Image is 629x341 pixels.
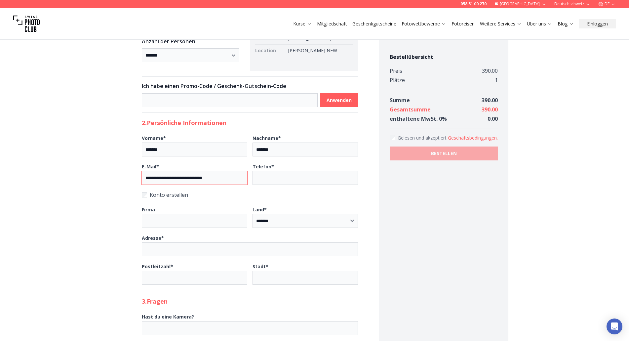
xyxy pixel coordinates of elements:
div: Gesamtsumme [390,105,431,114]
b: Adresse * [142,235,164,241]
b: Land * [253,206,267,213]
a: Geschenkgutscheine [352,21,396,27]
h4: Bestellübersicht [390,53,498,61]
button: Geschenkgutscheine [350,19,399,28]
input: E-Mail* [142,171,247,185]
button: Fotoreisen [449,19,477,28]
td: Location [255,45,286,57]
input: Adresse* [142,242,358,256]
button: BESTELLEN [390,147,498,160]
div: Open Intercom Messenger [607,319,622,334]
input: Vorname* [142,143,247,156]
a: Kurse [293,21,312,27]
a: 058 51 00 270 [460,1,487,7]
input: Accept terms [390,135,395,140]
div: enthaltene MwSt. 0 % [390,114,447,123]
b: Vorname * [142,135,166,141]
div: 390.00 [482,66,498,75]
b: Stadt * [253,263,268,270]
button: Über uns [524,19,555,28]
h3: Anzahl der Personen [142,37,239,45]
button: Einloggen [579,19,616,28]
a: Mitgliedschaft [317,21,347,27]
button: Fotowettbewerbe [399,19,449,28]
h3: Ich habe einen Promo-Code / Geschenk-Gutschein-Code [142,82,358,90]
span: Gelesen und akzeptiert [398,135,448,141]
button: Weitere Services [477,19,524,28]
a: Blog [558,21,574,27]
b: Postleitzahl * [142,263,173,270]
button: Anwenden [320,93,358,107]
input: Postleitzahl* [142,271,247,285]
b: Hast du eine Kamera? [142,314,194,320]
span: 390.00 [482,97,498,104]
select: Land* [253,214,358,228]
b: Nachname * [253,135,281,141]
td: [PERSON_NAME] NEW [286,45,353,57]
a: Weitere Services [480,21,522,27]
span: 390.00 [482,106,498,113]
input: Nachname* [253,143,358,156]
button: Mitgliedschaft [314,19,350,28]
button: Kurse [291,19,314,28]
button: Blog [555,19,576,28]
h2: 2. Persönliche Informationen [142,118,358,127]
b: BESTELLEN [431,150,457,157]
div: Summe [390,96,410,105]
b: E-Mail * [142,163,159,170]
input: Telefon* [253,171,358,185]
a: Fotowettbewerbe [402,21,446,27]
button: Accept termsGelesen und akzeptiert [448,135,498,141]
a: Fotoreisen [452,21,475,27]
b: Anwenden [327,97,352,104]
b: Telefon * [253,163,274,170]
a: Über uns [527,21,552,27]
input: Firma [142,214,247,228]
input: Konto erstellen [142,192,147,197]
div: 1 [495,75,498,85]
input: Stadt* [253,271,358,285]
b: Firma [142,206,155,213]
img: Swiss photo club [13,11,40,37]
label: Konto erstellen [142,190,358,199]
div: Preis [390,66,402,75]
div: Plätze [390,75,405,85]
span: 0.00 [488,115,498,122]
input: Hast du eine Kamera? [142,321,358,335]
h2: 3. Fragen [142,297,358,306]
